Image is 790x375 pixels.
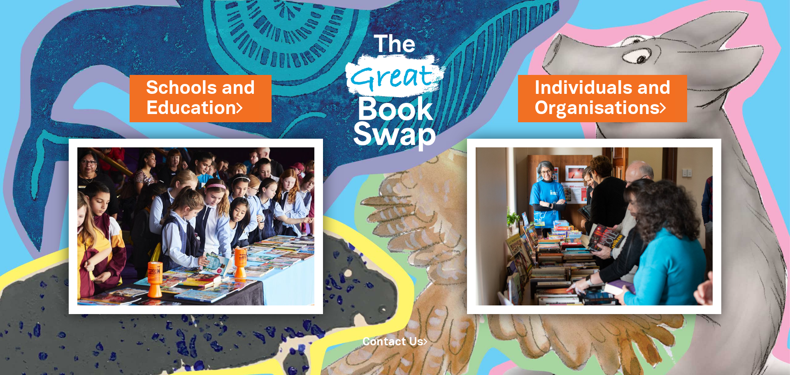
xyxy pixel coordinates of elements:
[69,139,323,314] img: Schools and Education
[146,75,255,121] a: Schools andEducation
[534,75,671,121] a: Individuals andOrganisations
[467,139,721,314] img: Individuals and Organisations
[362,337,428,347] a: Contact Us
[335,10,455,168] img: Great Bookswap logo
